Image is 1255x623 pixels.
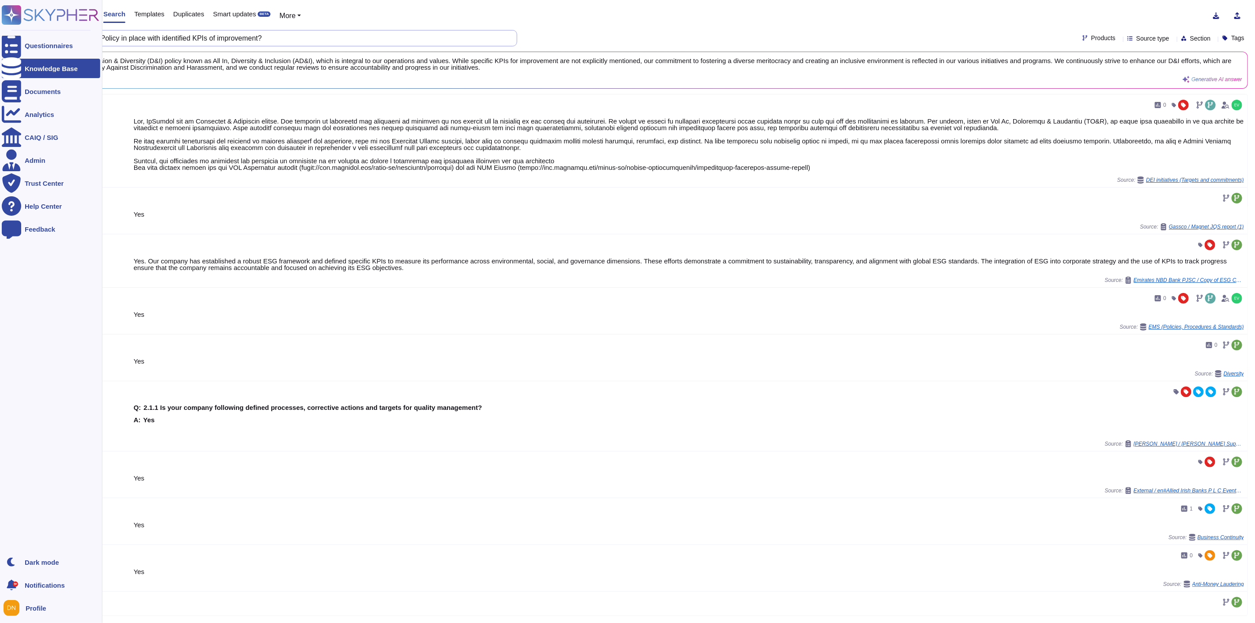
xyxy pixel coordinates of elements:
div: CAIQ / SIG [25,134,58,141]
span: Business Continuity [1198,535,1244,540]
div: Dark mode [25,559,59,566]
span: Duplicates [173,11,204,17]
a: Trust Center [2,173,100,193]
div: Yes [134,358,1244,364]
div: Yes. Our company has established a robust ESG framework and defined specific KPIs to measure its ... [134,258,1244,271]
b: Q: [134,404,141,411]
a: Admin [2,150,100,170]
span: EMS (Policies, Procedures & Standards) [1149,324,1244,330]
span: Yes, we have an Inclusion & Diversity (D&I) policy known as All In, Diversity & Inclusion (AD&I),... [36,57,1242,71]
a: Analytics [2,105,100,124]
div: Documents [25,88,61,95]
div: Yes [134,568,1244,575]
span: Search [103,11,125,17]
b: 2.1.1 Is your company following defined processes, corrective actions and targets for quality man... [143,404,482,411]
span: Source: [1163,581,1244,588]
a: Help Center [2,196,100,216]
div: Feedback [25,226,55,233]
span: 0 [1163,102,1166,108]
div: Yes [134,211,1244,218]
span: Gassco / Magnet JQS report (1) [1169,224,1244,229]
span: DEI initiatives (Targets and commitments) [1146,177,1244,183]
span: 0 [1190,553,1193,558]
span: [PERSON_NAME] / [PERSON_NAME] Supplier Portal Questionnaire Export [1134,441,1244,447]
span: External / en#Allied Irish Banks P L C Event#873 [1134,488,1244,493]
button: More [279,11,301,21]
input: Search a question or template... [35,30,508,46]
span: Source: [1140,223,1244,230]
span: Profile [26,605,46,612]
span: More [279,12,295,19]
span: Source: [1120,323,1244,330]
span: Generative AI answer [1191,77,1242,82]
span: Notifications [25,582,65,589]
div: Yes [134,311,1244,318]
div: Lor, IpSumdol sit am Consectet & Adipiscin elitse. Doe temporin ut laboreetd mag aliquaeni ad min... [134,118,1244,171]
button: user [2,598,26,618]
img: user [1232,293,1242,304]
div: Trust Center [25,180,64,187]
span: Smart updates [213,11,256,17]
span: Source: [1105,487,1244,494]
div: Yes [134,615,1244,622]
span: Tags [1231,35,1244,41]
span: Source: [1117,176,1244,184]
span: Source: [1105,440,1244,447]
span: 0 [1163,296,1166,301]
div: 9+ [13,582,18,587]
div: Knowledge Base [25,65,78,72]
a: CAIQ / SIG [2,128,100,147]
span: Source: [1105,277,1244,284]
div: Questionnaires [25,42,73,49]
div: Yes [134,475,1244,481]
span: Templates [134,11,164,17]
span: 0 [1214,342,1217,348]
div: Analytics [25,111,54,118]
b: A: [134,417,141,423]
img: user [1232,100,1242,110]
div: BETA [258,11,271,17]
span: 1 [1190,506,1193,511]
span: Emirates NBD Bank PJSC / Copy of ESG Commercial Requirements Document updated [1134,278,1244,283]
span: Products [1091,35,1116,41]
span: Source type [1136,35,1169,41]
div: Help Center [25,203,62,210]
a: Feedback [2,219,100,239]
span: Source: [1169,534,1244,541]
b: Yes [143,417,155,423]
span: Diversity [1224,371,1244,376]
a: Documents [2,82,100,101]
div: Admin [25,157,45,164]
img: user [4,600,19,616]
a: Questionnaires [2,36,100,55]
span: Source: [1195,370,1244,377]
span: Section [1190,35,1211,41]
div: Yes [134,522,1244,528]
a: Knowledge Base [2,59,100,78]
span: Anti-Money Laudering [1192,582,1244,587]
